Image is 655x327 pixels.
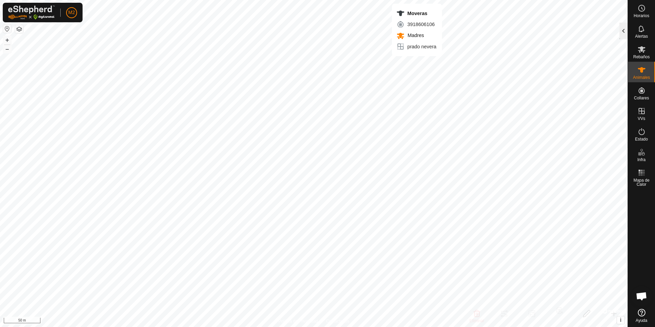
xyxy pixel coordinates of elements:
a: Ayuda [628,306,655,325]
div: Chat abierto [631,286,652,306]
span: Infra [637,158,645,162]
div: prado nevera [396,43,436,51]
span: i [620,317,621,323]
span: Mapa de Calor [630,178,653,186]
span: Madres [406,33,424,38]
div: 3918606106 [396,20,436,28]
span: Horarios [634,14,649,18]
button: + [3,36,11,44]
a: Contáctenos [326,318,349,324]
img: Logo Gallagher [8,5,55,20]
span: M2 [68,9,75,16]
button: – [3,45,11,53]
span: Collares [634,96,649,100]
span: Animales [633,75,650,80]
button: Capas del Mapa [15,25,23,33]
span: Estado [635,137,648,141]
button: Restablecer Mapa [3,25,11,33]
span: VVs [638,117,645,121]
span: Alertas [635,34,648,38]
span: Rebaños [633,55,650,59]
div: Moveras [396,9,436,17]
a: Política de Privacidad [279,318,318,324]
button: i [617,316,625,324]
span: Ayuda [636,318,647,323]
